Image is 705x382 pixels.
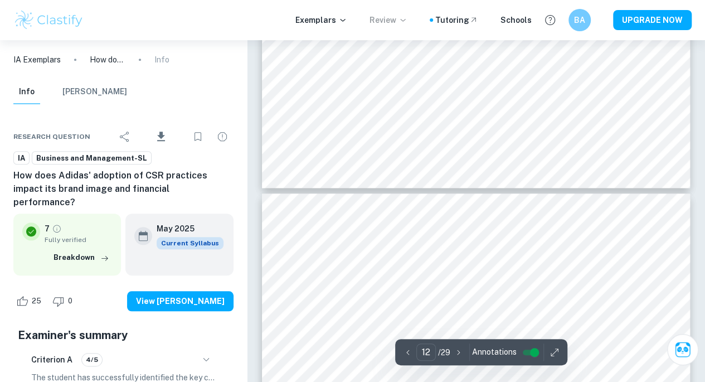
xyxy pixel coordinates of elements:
div: Share [114,125,136,148]
span: Annotations [472,346,517,358]
span: Research question [13,132,90,142]
a: IA [13,151,30,165]
button: Info [13,80,40,104]
p: / 29 [438,346,450,359]
span: Fully verified [45,235,112,245]
p: Info [154,54,169,66]
h6: May 2025 [157,223,215,235]
h5: Examiner's summary [18,327,229,344]
span: 25 [26,296,47,307]
p: Exemplars [295,14,347,26]
div: Download [138,122,184,151]
h6: BA [573,14,586,26]
span: Current Syllabus [157,237,223,249]
a: Schools [500,14,532,26]
a: Tutoring [435,14,478,26]
button: BA [568,9,591,31]
p: 7 [45,223,50,235]
span: IA [14,153,29,164]
span: Business and Management-SL [32,153,151,164]
button: Help and Feedback [541,11,560,30]
span: 4/5 [82,355,102,365]
div: This exemplar is based on the current syllabus. Feel free to refer to it for inspiration/ideas wh... [157,237,223,249]
div: Report issue [211,125,234,148]
a: IA Exemplars [13,54,61,66]
p: How does Adidas' adoption of CSR practices impact its brand image and financial performance? [90,54,125,66]
img: Clastify logo [13,9,84,31]
button: View [PERSON_NAME] [127,291,234,311]
button: Breakdown [51,249,112,266]
button: [PERSON_NAME] [62,80,127,104]
p: Review [369,14,407,26]
span: 0 [62,296,79,307]
button: Ask Clai [667,334,698,365]
div: Dislike [50,292,79,310]
button: UPGRADE NOW [613,10,692,30]
a: Business and Management-SL [32,151,152,165]
div: Bookmark [187,125,209,148]
h6: How does Adidas' adoption of CSR practices impact its brand image and financial performance? [13,169,234,209]
a: Grade fully verified [52,224,62,234]
div: Like [13,292,47,310]
h6: Criterion A [31,354,72,366]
